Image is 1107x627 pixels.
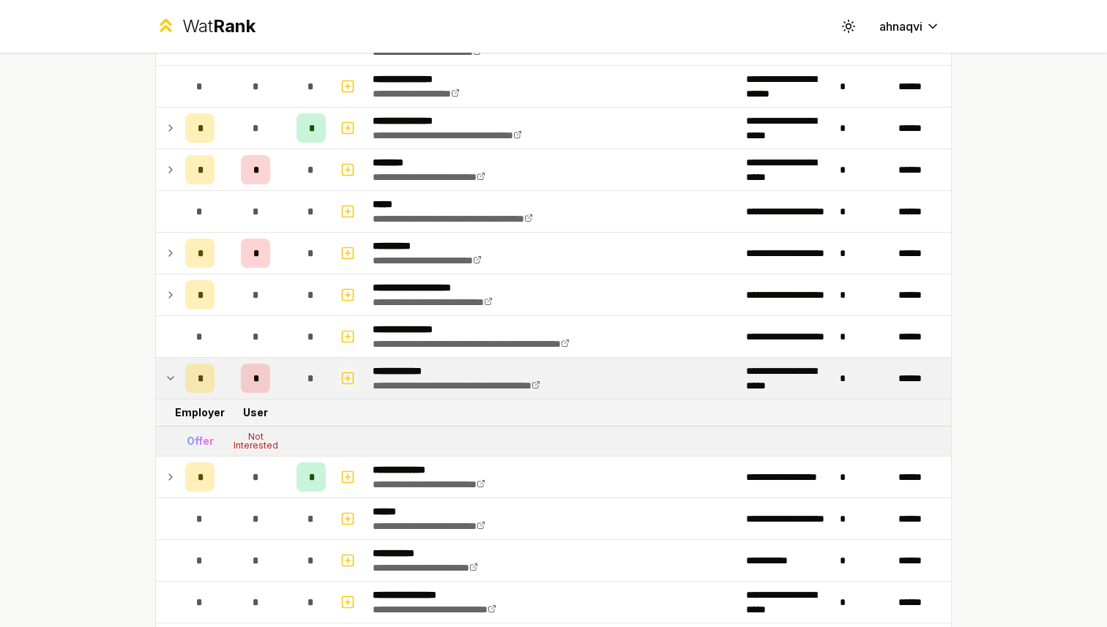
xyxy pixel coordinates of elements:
td: User [220,399,291,426]
div: Not Interested [226,432,285,450]
td: Employer [179,399,220,426]
div: Offer [187,434,214,448]
button: ahnaqvi [868,13,952,40]
a: WatRank [155,15,256,38]
span: ahnaqvi [879,18,922,35]
span: Rank [213,15,256,37]
div: Wat [182,15,256,38]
